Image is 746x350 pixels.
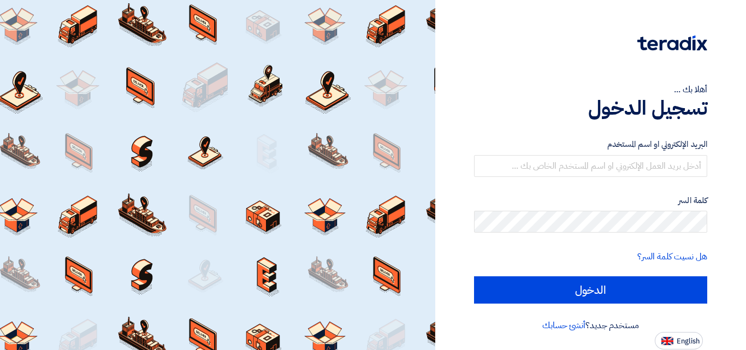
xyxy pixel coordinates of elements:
input: أدخل بريد العمل الإلكتروني او اسم المستخدم الخاص بك ... [474,155,707,177]
img: en-US.png [661,337,673,345]
div: مستخدم جديد؟ [474,319,707,332]
h1: تسجيل الدخول [474,96,707,120]
a: أنشئ حسابك [542,319,585,332]
label: كلمة السر [474,194,707,207]
span: English [677,337,700,345]
button: English [655,332,703,349]
a: هل نسيت كلمة السر؟ [637,250,707,263]
img: Teradix logo [637,35,707,51]
label: البريد الإلكتروني او اسم المستخدم [474,138,707,151]
div: أهلا بك ... [474,83,707,96]
input: الدخول [474,276,707,304]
